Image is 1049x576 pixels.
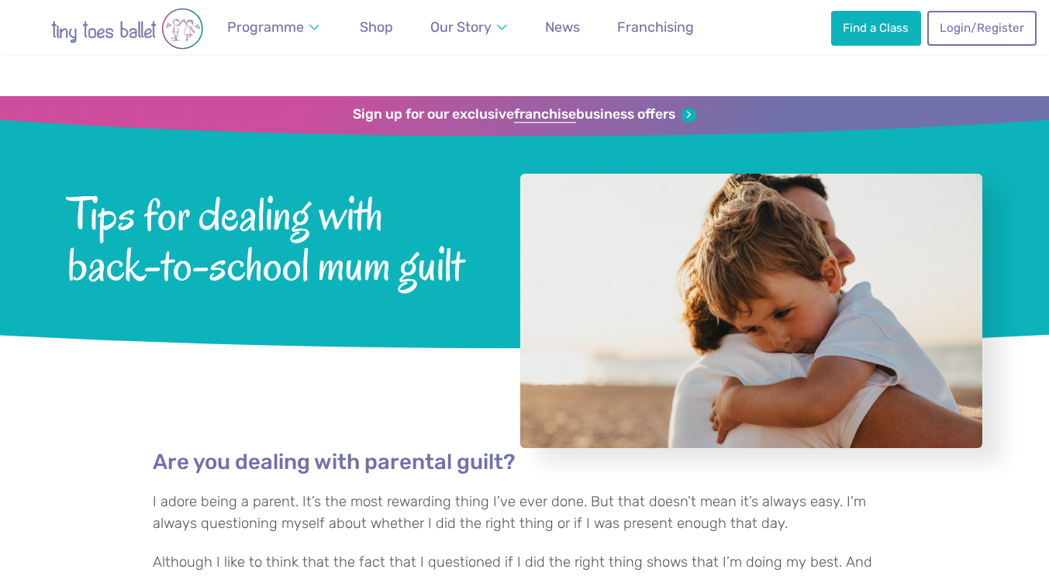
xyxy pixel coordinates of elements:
a: News [538,10,587,45]
a: Login/Register [927,11,1036,45]
span: Franchising [617,19,694,35]
span: Programme [227,19,304,35]
a: Shop [353,10,400,45]
span: News [545,19,580,35]
img: tiny toes ballet [19,8,236,50]
a: Programme [220,10,327,45]
span: Shop [360,19,393,35]
span: Tips for dealing with back-to-school mum guilt [67,185,479,291]
span: Our Story [430,19,492,35]
p: I adore being a parent. It’s the most rewarding thing I’ve ever done. But that doesn’t mean it’s ... [153,491,897,534]
a: Franchising [610,10,701,45]
h2: Are you dealing with parental guilt? [153,449,897,475]
a: Sign up for our exclusivefranchisebusiness offers [353,106,696,123]
strong: franchise [514,106,576,123]
a: Our Story [423,10,515,45]
a: Find a Class [831,11,921,45]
